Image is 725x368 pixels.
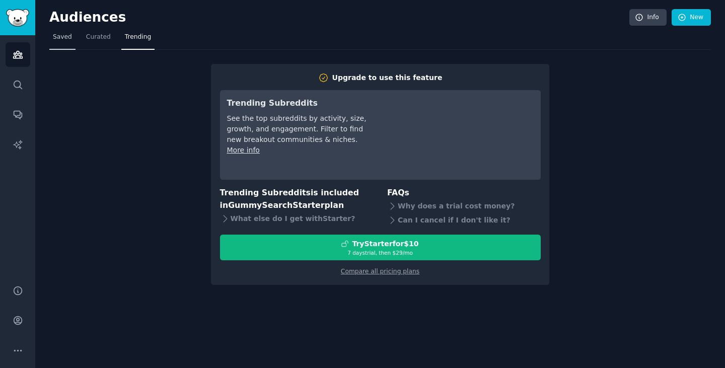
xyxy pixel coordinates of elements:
[227,113,369,145] div: See the top subreddits by activity, size, growth, and engagement. Filter to find new breakout com...
[227,97,369,110] h3: Trending Subreddits
[53,33,72,42] span: Saved
[221,249,540,256] div: 7 days trial, then $ 29 /mo
[86,33,111,42] span: Curated
[49,29,76,50] a: Saved
[387,187,541,199] h3: FAQs
[220,235,541,260] button: TryStarterfor$107 daystrial, then $29/mo
[227,146,260,154] a: More info
[341,268,419,275] a: Compare all pricing plans
[383,97,534,173] iframe: YouTube video player
[6,9,29,27] img: GummySearch logo
[332,72,443,83] div: Upgrade to use this feature
[220,211,374,226] div: What else do I get with Starter ?
[121,29,155,50] a: Trending
[387,213,541,228] div: Can I cancel if I don't like it?
[125,33,151,42] span: Trending
[672,9,711,26] a: New
[228,200,324,210] span: GummySearch Starter
[49,10,629,26] h2: Audiences
[629,9,667,26] a: Info
[220,187,374,211] h3: Trending Subreddits is included in plan
[387,199,541,213] div: Why does a trial cost money?
[352,239,418,249] div: Try Starter for $10
[83,29,114,50] a: Curated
